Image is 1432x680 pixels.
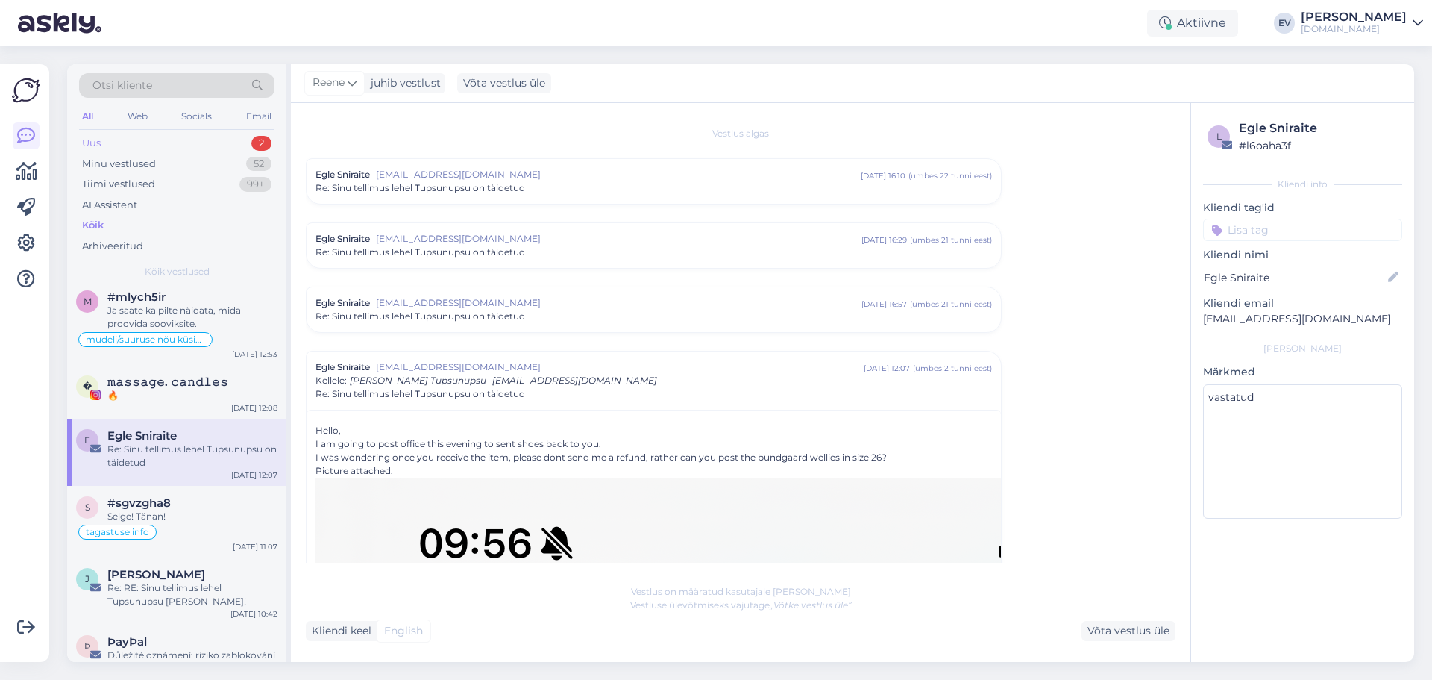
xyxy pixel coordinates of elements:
[1216,131,1222,142] span: l
[82,239,143,254] div: Arhiveeritud
[1204,269,1385,286] input: Lisa nimi
[239,177,271,192] div: 99+
[315,296,370,310] span: Egle Sniraite
[125,107,151,126] div: Web
[365,75,441,91] div: juhib vestlust
[861,170,905,181] div: [DATE] 16:10
[107,389,277,402] div: 🔥
[107,568,205,581] span: Jekaterina Popova
[861,299,907,310] div: [DATE] 16:57
[315,310,525,323] span: Re: Sinu tellimus lehel Tupsunupsu on täidetud
[1203,178,1402,191] div: Kliendi info
[1203,247,1402,263] p: Kliendi nimi
[82,177,155,192] div: Tiimi vestlused
[107,443,277,470] div: Re: Sinu tellimus lehel Tupsunupsu on täidetud
[631,586,851,597] span: Vestlus on määratud kasutajale [PERSON_NAME]
[107,581,277,608] div: Re: RE: Sinu tellimus lehel Tupsunupsu [PERSON_NAME]!
[1274,13,1295,34] div: EV
[107,496,171,510] span: #sgvzgha8
[84,296,92,307] span: m
[230,608,277,620] div: [DATE] 10:42
[145,265,210,278] span: Kõik vestlused
[315,361,370,374] span: Egle Sniraite
[910,299,992,310] div: ( umbes 21 tunni eest )
[1203,311,1402,327] p: [EMAIL_ADDRESS][DOMAIN_NAME]
[107,429,177,443] span: Egle Sniraite
[1203,200,1402,216] p: Kliendi tag'id
[630,599,852,611] span: Vestluse ülevõtmiseks vajutage
[1301,11,1407,23] div: [PERSON_NAME]
[457,73,551,93] div: Võta vestlus üle
[86,528,149,537] span: tagastuse info
[107,290,166,304] span: #mlych5ir
[376,232,861,246] span: [EMAIL_ADDRESS][DOMAIN_NAME]
[315,375,347,386] span: Kellele :
[1081,621,1175,641] div: Võta vestlus üle
[770,599,852,611] i: „Võtke vestlus üle”
[82,198,137,213] div: AI Assistent
[107,649,277,676] div: Důležité oznámení: riziko zablokování účtu!
[315,437,992,451] div: I am going to post office this evening to sent shoes back to you.
[1203,296,1402,311] p: Kliendi email
[492,375,657,386] span: [EMAIL_ADDRESS][DOMAIN_NAME]
[84,434,90,446] span: E
[376,168,861,181] span: [EMAIL_ADDRESS][DOMAIN_NAME]
[243,107,274,126] div: Email
[384,623,423,639] span: English
[913,363,992,374] div: ( umbes 2 tunni eest )
[350,375,486,386] span: [PERSON_NAME] Tupsunupsu
[315,168,370,181] span: Egle Sniraite
[107,304,277,331] div: Ja saate ka pilte näidata, mida proovida sooviksite.
[1203,342,1402,355] div: [PERSON_NAME]
[83,381,92,392] span: �
[1239,119,1398,137] div: Egle Sniraite
[232,349,277,360] div: [DATE] 12:53
[315,232,370,246] span: Egle Sniraite
[376,361,864,374] span: [EMAIL_ADDRESS][DOMAIN_NAME]
[107,375,228,389] span: 𝚖𝚊𝚜𝚜𝚊𝚐𝚎. 𝚌𝚊𝚗𝚍𝚕𝚎𝚜
[231,470,277,481] div: [DATE] 12:07
[251,136,271,151] div: 2
[82,157,156,172] div: Minu vestlused
[376,296,861,310] span: [EMAIL_ADDRESS][DOMAIN_NAME]
[1203,384,1402,519] textarea: vastatud
[306,127,1175,140] div: Vestlus algas
[82,218,104,233] div: Kõik
[178,107,215,126] div: Socials
[82,136,101,151] div: Uus
[12,76,40,105] img: Askly Logo
[315,387,525,401] span: Re: Sinu tellimus lehel Tupsunupsu on täidetud
[315,181,525,195] span: Re: Sinu tellimus lehel Tupsunupsu on täidetud
[107,510,277,523] div: Selge! Tänan!
[85,573,89,584] span: J
[233,541,277,552] div: [DATE] 11:07
[910,234,992,246] div: ( umbes 21 tunni eest )
[908,170,992,181] div: ( umbes 22 tunni eest )
[84,640,91,652] span: Þ
[92,78,152,93] span: Otsi kliente
[306,623,371,639] div: Kliendi keel
[86,335,205,344] span: mudeli/suuruse nõu küsimine
[1203,219,1402,241] input: Lisa tag
[315,451,992,464] div: I was wondering once you receive the item, please dont send me a refund, rather can you post the ...
[315,246,525,259] span: Re: Sinu tellimus lehel Tupsunupsu on täidetud
[861,234,907,246] div: [DATE] 16:29
[864,363,910,374] div: [DATE] 12:07
[1239,137,1398,154] div: # l6oaha3f
[246,157,271,172] div: 52
[1301,23,1407,35] div: [DOMAIN_NAME]
[231,402,277,414] div: [DATE] 12:08
[1203,364,1402,380] p: Märkmed
[315,464,992,478] div: Picture attached.
[107,635,147,649] span: ÞayÞal
[1147,10,1238,37] div: Aktiivne
[79,107,96,126] div: All
[85,502,90,513] span: s
[1301,11,1423,35] a: [PERSON_NAME][DOMAIN_NAME]
[313,75,345,91] span: Reene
